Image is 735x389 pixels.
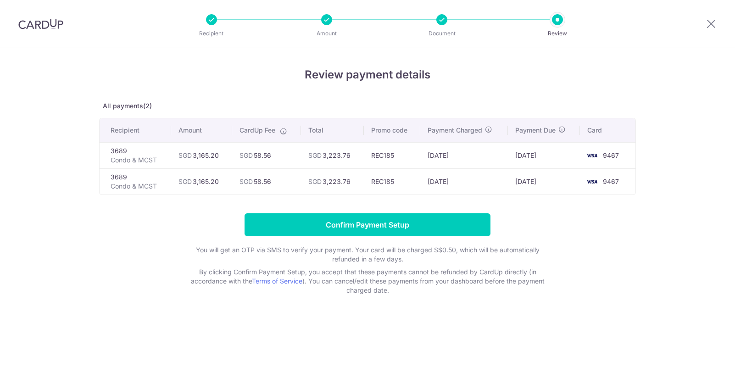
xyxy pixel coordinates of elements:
[100,142,171,168] td: 3689
[99,67,636,83] h4: Review payment details
[111,156,164,165] p: Condo & MCST
[364,142,420,168] td: REC185
[171,142,232,168] td: 3,165.20
[583,176,601,187] img: <span class="translation_missing" title="translation missing: en.account_steps.new_confirm_form.b...
[301,168,364,194] td: 3,223.76
[232,168,301,194] td: 58.56
[308,151,322,159] span: SGD
[239,126,275,135] span: CardUp Fee
[428,126,482,135] span: Payment Charged
[508,142,580,168] td: [DATE]
[580,118,635,142] th: Card
[184,267,551,295] p: By clicking Confirm Payment Setup, you accept that these payments cannot be refunded by CardUp di...
[178,29,245,38] p: Recipient
[100,118,171,142] th: Recipient
[301,118,364,142] th: Total
[523,29,591,38] p: Review
[111,182,164,191] p: Condo & MCST
[239,151,253,159] span: SGD
[178,178,192,185] span: SGD
[676,361,726,384] iframe: Opens a widget where you can find more information
[171,168,232,194] td: 3,165.20
[293,29,361,38] p: Amount
[100,168,171,194] td: 3689
[232,142,301,168] td: 58.56
[364,118,420,142] th: Promo code
[308,178,322,185] span: SGD
[178,151,192,159] span: SGD
[420,168,508,194] td: [DATE]
[239,178,253,185] span: SGD
[408,29,476,38] p: Document
[252,277,302,285] a: Terms of Service
[364,168,420,194] td: REC185
[301,142,364,168] td: 3,223.76
[603,178,619,185] span: 9467
[515,126,556,135] span: Payment Due
[245,213,490,236] input: Confirm Payment Setup
[171,118,232,142] th: Amount
[603,151,619,159] span: 9467
[508,168,580,194] td: [DATE]
[583,150,601,161] img: <span class="translation_missing" title="translation missing: en.account_steps.new_confirm_form.b...
[420,142,508,168] td: [DATE]
[184,245,551,264] p: You will get an OTP via SMS to verify your payment. Your card will be charged S$0.50, which will ...
[99,101,636,111] p: All payments(2)
[18,18,63,29] img: CardUp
